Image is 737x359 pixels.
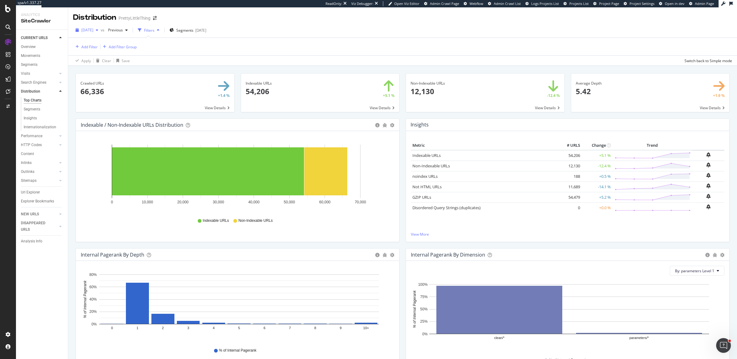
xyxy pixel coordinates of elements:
[238,218,272,223] span: Non-Indexable URLs
[21,189,40,196] div: Url Explorer
[355,200,366,204] text: 70,000
[21,88,40,95] div: Distribution
[411,121,429,129] h4: Insights
[21,169,34,175] div: Outlinks
[106,27,123,33] span: Previous
[21,160,32,166] div: Inlinks
[390,253,394,257] div: gear
[89,285,97,289] text: 60%
[557,202,582,213] td: 0
[24,97,41,104] div: Top Charts
[531,1,559,6] span: Logs Projects List
[412,174,438,179] a: noindex URLs
[73,12,116,23] div: Distribution
[213,200,224,204] text: 30,000
[81,44,98,50] div: Add Filter
[470,1,483,6] span: Webflow
[21,62,64,68] a: Segments
[412,184,442,189] a: Not HTML URLs
[705,253,710,257] div: circle-info
[21,70,57,77] a: Visits
[21,62,37,68] div: Segments
[383,253,387,257] div: bug
[83,280,87,318] text: % of Internal Pagerank
[563,1,589,6] a: Projects List
[263,326,265,330] text: 6
[24,106,40,113] div: Segments
[21,178,57,184] a: Sitemaps
[659,1,684,6] a: Open in dev
[412,205,481,210] a: Disordered Query Strings (duplicates)
[684,58,732,63] div: Switch back to Simple mode
[21,211,39,217] div: NEW URLS
[412,153,441,158] a: Indexable URLs
[630,336,649,340] text: parameters/*
[114,56,130,66] button: Save
[665,1,684,6] span: Open in dev
[213,326,215,330] text: 4
[706,152,711,157] div: bell-plus
[557,150,582,161] td: 54,206
[24,124,64,130] a: Internationalization
[390,123,394,127] div: gear
[21,53,40,59] div: Movements
[394,1,419,6] span: Open Viz Editor
[89,310,97,314] text: 20%
[569,1,589,6] span: Projects List
[21,142,57,148] a: HTTP Codes
[167,25,209,35] button: Segments[DATE]
[81,271,392,342] svg: A chart.
[177,200,189,204] text: 20,000
[21,35,57,41] a: CURRENT URLS
[248,200,259,204] text: 40,000
[430,1,459,6] span: Admin Crawl Page
[494,1,521,6] span: Admin Crawl List
[289,326,291,330] text: 7
[412,290,417,328] text: % of Internal Pagerank
[21,12,63,18] div: Analytics
[675,268,714,273] span: By: parameters Level 1
[411,232,724,237] a: View More
[582,181,612,192] td: -14.1 %
[21,220,52,233] div: DISAPPEARED URLS
[375,123,380,127] div: circle-info
[630,1,654,6] span: Project Settings
[81,141,392,212] svg: A chart.
[412,194,431,200] a: GZIP URLs
[81,252,144,258] div: Internal Pagerank by Depth
[720,253,724,257] div: gear
[21,79,57,86] a: Search Engines
[494,336,505,340] text: clean/*
[21,198,64,205] a: Explorer Bookmarks
[706,183,711,188] div: bell-plus
[582,141,612,150] th: Change
[81,27,93,33] span: 2025 Sep. 12th
[464,1,483,6] a: Webflow
[375,253,380,257] div: circle-info
[21,79,46,86] div: Search Engines
[100,43,137,50] button: Add Filter Group
[21,198,54,205] div: Explorer Bookmarks
[383,123,387,127] div: bug
[21,238,42,245] div: Analysis Info
[21,133,42,139] div: Performance
[713,253,717,257] div: bug
[582,161,612,171] td: -12.4 %
[203,218,229,223] span: Indexable URLs
[101,27,106,33] span: vs
[21,169,57,175] a: Outlinks
[420,295,427,299] text: 75%
[706,204,711,209] div: bell-plus
[557,141,582,150] th: # URLS
[195,28,206,33] div: [DATE]
[24,124,56,130] div: Internationalization
[21,220,57,233] a: DISAPPEARED URLS
[411,141,557,150] th: Metric
[21,88,57,95] a: Distribution
[326,1,342,6] div: ReadOnly:
[21,18,63,25] div: SiteCrawler
[73,56,91,66] button: Apply
[73,25,101,35] button: [DATE]
[706,194,711,199] div: bell-plus
[135,25,162,35] button: Filters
